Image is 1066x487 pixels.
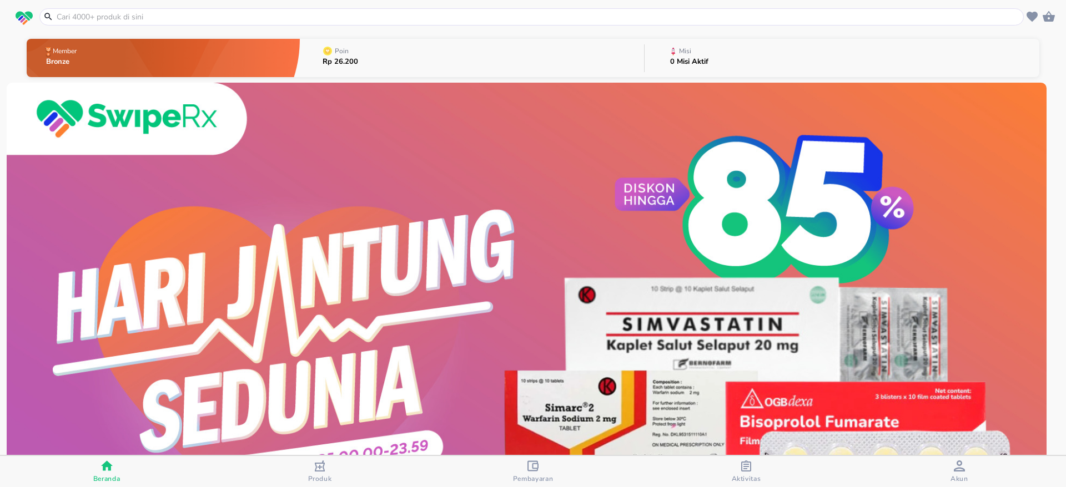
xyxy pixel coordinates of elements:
span: Beranda [93,474,120,483]
p: Poin [335,48,349,54]
p: Misi [679,48,691,54]
span: Pembayaran [513,474,554,483]
button: Aktivitas [640,456,853,487]
span: Aktivitas [732,474,761,483]
button: PoinRp 26.200 [300,36,644,80]
span: Akun [951,474,968,483]
p: Bronze [46,58,79,65]
p: Rp 26.200 [323,58,358,65]
span: Produk [308,474,332,483]
button: Produk [213,456,426,487]
button: Misi0 Misi Aktif [645,36,1039,80]
p: 0 Misi Aktif [670,58,708,65]
button: Pembayaran [426,456,640,487]
p: Member [53,48,77,54]
button: Akun [853,456,1066,487]
img: logo_swiperx_s.bd005f3b.svg [16,11,33,26]
button: MemberBronze [27,36,300,80]
input: Cari 4000+ produk di sini [56,11,1021,23]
